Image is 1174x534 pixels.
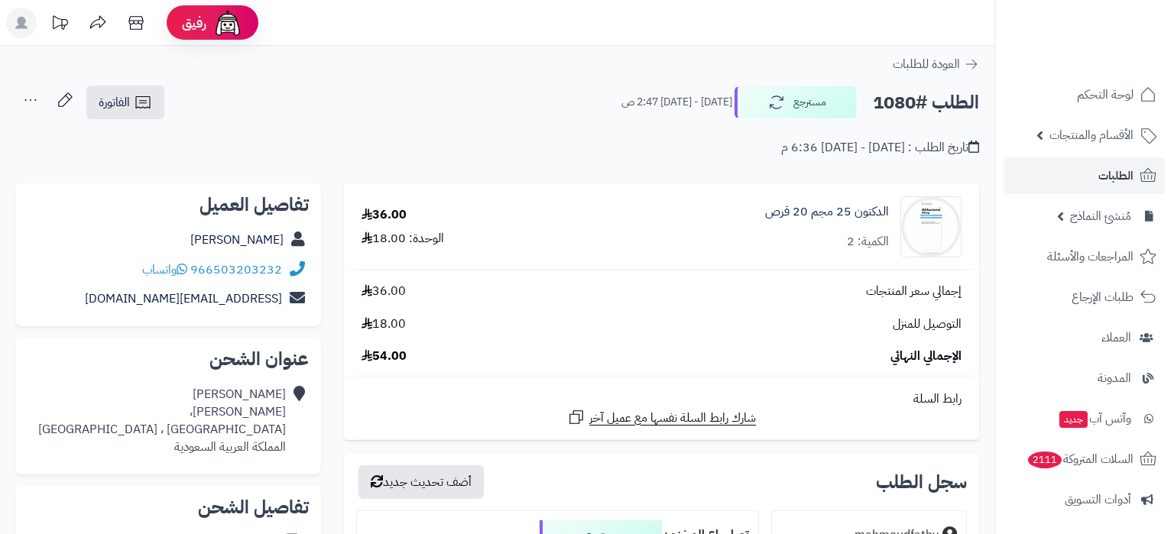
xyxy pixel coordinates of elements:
[28,350,309,368] h2: عنوان الشحن
[901,196,961,257] img: 5370149095e8da5f20aec44cca19612aa797-90x90.jpg
[1072,286,1133,308] span: طلبات الإرجاع
[362,348,407,365] span: 54.00
[362,283,406,300] span: 36.00
[890,348,962,365] span: الإجمالي النهائي
[1070,15,1159,47] img: logo-2.png
[86,86,164,119] a: الفاتورة
[28,498,309,516] h2: تفاصيل الشحن
[1004,400,1165,437] a: وآتس آبجديد
[212,8,243,38] img: ai-face.png
[781,139,979,157] div: تاريخ الطلب : [DATE] - [DATE] 6:36 م
[358,465,484,499] button: أضف تحديث جديد
[589,409,756,427] span: شارك رابط السلة نفسها مع عميل آخر
[99,93,130,112] span: الفاتورة
[847,233,889,251] div: الكمية: 2
[765,203,889,221] a: الدكتون 25 مجم 20 قرص
[866,283,962,300] span: إجمالي سعر المنتجات
[735,86,857,118] button: مسترجع
[1004,319,1165,356] a: العملاء
[28,196,309,214] h2: تفاصيل العميل
[350,390,973,408] div: رابط السلة
[621,95,732,110] small: [DATE] - [DATE] 2:47 ص
[1004,441,1165,477] a: السلات المتروكة2111
[1004,238,1165,275] a: المراجعات والأسئلة
[362,206,407,224] div: 36.00
[1098,165,1133,186] span: الطلبات
[41,8,79,42] a: تحديثات المنصة
[38,386,286,455] div: [PERSON_NAME] [PERSON_NAME]، [GEOGRAPHIC_DATA] ، [GEOGRAPHIC_DATA] المملكة العربية السعودية
[1004,481,1165,518] a: أدوات التسويق
[182,14,206,32] span: رفيق
[1070,206,1131,227] span: مُنشئ النماذج
[1026,451,1063,469] span: 2111
[893,55,960,73] span: العودة للطلبات
[1065,489,1131,510] span: أدوات التسويق
[190,231,284,249] a: [PERSON_NAME]
[362,230,444,248] div: الوحدة: 18.00
[1049,125,1133,146] span: الأقسام والمنتجات
[1047,246,1133,267] span: المراجعات والأسئلة
[362,316,406,333] span: 18.00
[1077,84,1133,105] span: لوحة التحكم
[1058,408,1131,429] span: وآتس آب
[190,261,282,279] a: 966503203232
[1004,157,1165,194] a: الطلبات
[1004,360,1165,396] a: المدونة
[1101,327,1131,348] span: العملاء
[1026,448,1133,470] span: السلات المتروكة
[142,261,187,279] a: واتساب
[1004,279,1165,316] a: طلبات الإرجاع
[85,290,282,308] a: [EMAIL_ADDRESS][DOMAIN_NAME]
[893,316,962,333] span: التوصيل للمنزل
[893,55,979,73] a: العودة للطلبات
[1004,76,1165,113] a: لوحة التحكم
[1059,411,1088,428] span: جديد
[876,473,967,491] h3: سجل الطلب
[567,408,756,427] a: شارك رابط السلة نفسها مع عميل آخر
[1098,367,1131,389] span: المدونة
[873,87,979,118] h2: الطلب #1080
